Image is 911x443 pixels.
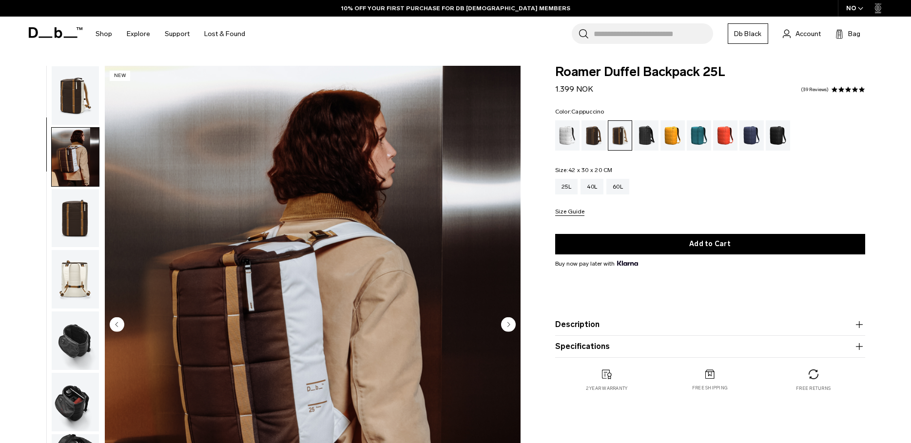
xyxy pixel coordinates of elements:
[796,385,831,392] p: Free returns
[110,317,124,333] button: Previous slide
[728,23,768,44] a: Db Black
[848,29,860,39] span: Bag
[127,17,150,51] a: Explore
[52,66,99,125] img: Roamer Duffel Pack 25L Cappuccino
[555,167,613,173] legend: Size:
[555,120,580,151] a: White Out
[660,120,685,151] a: Parhelion Orange
[555,109,604,115] legend: Color:
[801,87,829,92] a: 39 reviews
[52,250,99,308] img: Roamer Duffel Pack 25L Cappuccino
[52,373,99,431] img: Roamer Duffel Pack 25L Cappuccino
[51,311,99,370] button: Roamer Duffel Pack 25L Cappuccino
[783,28,821,39] a: Account
[835,28,860,39] button: Bag
[586,385,628,392] p: 2 year warranty
[739,120,764,151] a: Blue Hour
[555,319,865,330] button: Description
[795,29,821,39] span: Account
[555,234,865,254] button: Add to Cart
[581,179,603,194] a: 40L
[51,250,99,309] button: Roamer Duffel Pack 25L Cappuccino
[568,167,613,173] span: 42 x 30 x 20 CM
[713,120,737,151] a: Falu Red
[555,179,578,194] a: 25L
[88,17,252,51] nav: Main Navigation
[96,17,112,51] a: Shop
[51,189,99,248] button: Roamer Duffel Pack 25L Cappuccino
[165,17,190,51] a: Support
[581,120,606,151] a: Espresso
[555,84,593,94] span: 1.399 NOK
[51,66,99,125] button: Roamer Duffel Pack 25L Cappuccino
[204,17,245,51] a: Lost & Found
[606,179,629,194] a: 60L
[52,128,99,186] img: Roamer Duffel Pack 25L Cappuccino
[51,372,99,432] button: Roamer Duffel Pack 25L Cappuccino
[555,66,865,78] span: Roamer Duffel Backpack 25L
[52,189,99,248] img: Roamer Duffel Pack 25L Cappuccino
[341,4,570,13] a: 10% OFF YOUR FIRST PURCHASE FOR DB [DEMOGRAPHIC_DATA] MEMBERS
[51,127,99,187] button: Roamer Duffel Pack 25L Cappuccino
[766,120,790,151] a: Black Out
[555,259,638,268] span: Buy now pay later with
[617,261,638,266] img: {"height" => 20, "alt" => "Klarna"}
[634,120,659,151] a: Reflective Black
[501,317,516,333] button: Next slide
[608,120,632,151] a: Cappuccino
[692,385,728,391] p: Free shipping
[555,209,584,216] button: Size Guide
[571,108,604,115] span: Cappuccino
[52,311,99,370] img: Roamer Duffel Pack 25L Cappuccino
[110,71,131,81] p: New
[687,120,711,151] a: Midnight Teal
[555,341,865,352] button: Specifications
